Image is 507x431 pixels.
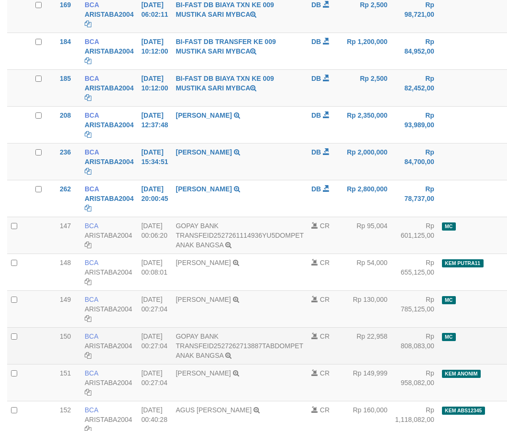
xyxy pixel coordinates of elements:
[85,38,99,45] span: BCA
[137,327,172,364] td: [DATE] 00:27:04
[391,69,438,106] td: Rp 82,452,00
[85,47,133,55] a: ARISTABA2004
[137,143,172,180] td: [DATE] 15:34:51
[391,364,438,401] td: Rp 958,082,00
[341,327,392,364] td: Rp 22,958
[320,406,330,414] span: CR
[391,217,438,254] td: Rp 601,125,00
[60,296,71,303] span: 149
[85,111,99,119] span: BCA
[391,254,438,290] td: Rp 655,125,00
[176,332,303,359] a: GOPAY BANK TRANSFEID2527262713887TABDOMPET ANAK BANGSA
[176,111,231,119] a: [PERSON_NAME]
[391,327,438,364] td: Rp 808,083,00
[60,148,71,156] span: 236
[85,278,91,286] a: Copy ARISTABA2004 to clipboard
[311,148,321,156] span: DB
[85,342,132,350] a: ARISTABA2004
[172,69,307,106] td: BI-FAST DB BIAYA TXN KE 009 MUSTIKA SARI MYBCA
[85,369,98,377] span: BCA
[60,406,71,414] span: 152
[176,185,231,193] a: [PERSON_NAME]
[320,332,330,340] span: CR
[176,259,231,266] a: [PERSON_NAME]
[85,416,132,423] a: ARISTABA2004
[176,406,252,414] a: AGUS [PERSON_NAME]
[442,370,481,378] span: KEM ANONIM
[137,364,172,401] td: [DATE] 00:27:04
[85,185,99,193] span: BCA
[320,296,330,303] span: CR
[60,369,71,377] span: 151
[341,69,392,106] td: Rp 2,500
[60,75,71,82] span: 185
[137,69,172,106] td: [DATE] 10:12:00
[60,38,71,45] span: 184
[172,33,307,69] td: BI-FAST DB TRANSFER KE 009 MUSTIKA SARI MYBCA
[442,222,456,231] span: Manually Checked by: asqsmile
[137,180,172,217] td: [DATE] 20:00:45
[85,332,98,340] span: BCA
[176,369,231,377] a: [PERSON_NAME]
[137,217,172,254] td: [DATE] 00:06:20
[60,332,71,340] span: 150
[85,406,98,414] span: BCA
[85,131,91,138] a: Copy ARISTABA2004 to clipboard
[85,11,133,18] a: ARISTABA2004
[85,204,91,212] a: Copy ARISTABA2004 to clipboard
[85,195,133,202] a: ARISTABA2004
[85,158,133,166] a: ARISTABA2004
[341,143,392,180] td: Rp 2,000,000
[176,222,303,249] a: GOPAY BANK TRANSFEID2527261114936YU5DOMPET ANAK BANGSA
[311,185,321,193] span: DB
[391,180,438,217] td: Rp 78,737,00
[85,296,98,303] span: BCA
[60,111,71,119] span: 208
[311,1,321,9] span: DB
[85,352,91,359] a: Copy ARISTABA2004 to clipboard
[85,75,99,82] span: BCA
[341,180,392,217] td: Rp 2,800,000
[85,94,91,101] a: Copy ARISTABA2004 to clipboard
[85,232,132,239] a: ARISTABA2004
[341,290,392,327] td: Rp 130,000
[85,315,91,322] a: Copy ARISTABA2004 to clipboard
[85,379,132,387] a: ARISTABA2004
[60,1,71,9] span: 169
[85,84,133,92] a: ARISTABA2004
[85,268,132,276] a: ARISTABA2004
[60,259,71,266] span: 148
[442,296,456,304] span: Manually Checked by: asqsmile
[85,259,98,266] span: BCA
[442,333,456,341] span: Manually Checked by: asqsmile
[137,254,172,290] td: [DATE] 00:08:01
[137,290,172,327] td: [DATE] 00:27:04
[341,106,392,143] td: Rp 2,350,000
[85,388,91,396] a: Copy ARISTABA2004 to clipboard
[391,143,438,180] td: Rp 84,700,00
[311,75,321,82] span: DB
[311,111,321,119] span: DB
[60,222,71,230] span: 147
[85,167,91,175] a: Copy ARISTABA2004 to clipboard
[391,290,438,327] td: Rp 785,125,00
[341,364,392,401] td: Rp 149,999
[85,1,99,9] span: BCA
[85,148,99,156] span: BCA
[176,296,231,303] a: [PERSON_NAME]
[391,106,438,143] td: Rp 93,989,00
[442,407,485,415] span: KEM ABS12345
[442,259,484,267] span: KEM PUTRA11
[137,33,172,69] td: [DATE] 10:12:00
[320,259,330,266] span: CR
[85,241,91,249] a: Copy ARISTABA2004 to clipboard
[320,222,330,230] span: CR
[85,121,133,129] a: ARISTABA2004
[391,33,438,69] td: Rp 84,952,00
[137,106,172,143] td: [DATE] 12:37:48
[85,305,132,313] a: ARISTABA2004
[85,20,91,28] a: Copy ARISTABA2004 to clipboard
[341,217,392,254] td: Rp 95,004
[60,185,71,193] span: 262
[85,57,91,65] a: Copy ARISTABA2004 to clipboard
